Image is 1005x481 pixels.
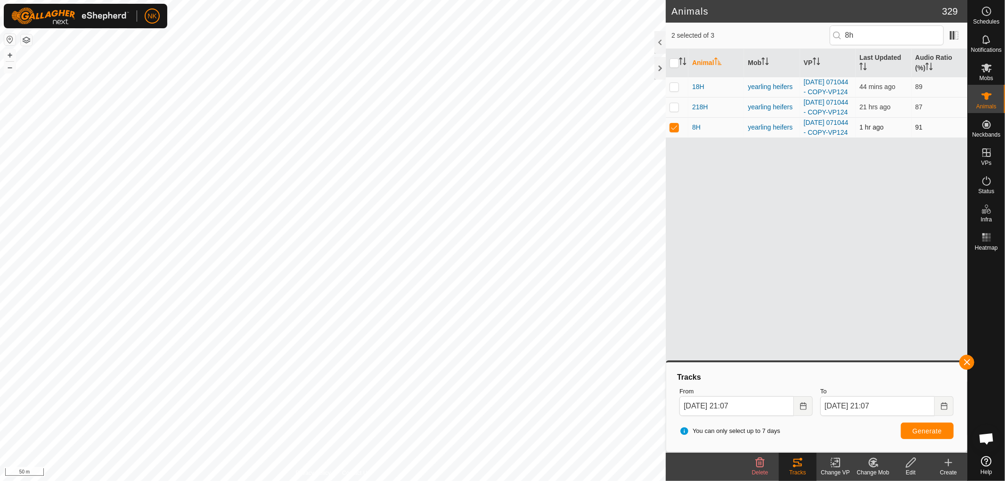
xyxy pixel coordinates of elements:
[804,78,849,96] a: [DATE] 071044 - COPY-VP124
[296,469,331,477] a: Privacy Policy
[972,132,1000,138] span: Neckbands
[11,8,129,24] img: Gallagher Logo
[800,49,856,77] th: VP
[859,103,891,111] span: 2 Sept 2025, 12:06 am
[980,75,993,81] span: Mobs
[975,245,998,251] span: Heatmap
[859,64,867,72] p-sorticon: Activate to sort
[679,387,813,396] label: From
[973,19,999,24] span: Schedules
[679,426,780,436] span: You can only select up to 7 days
[980,217,992,222] span: Infra
[714,59,722,66] p-sorticon: Activate to sort
[915,103,923,111] span: 87
[912,49,967,77] th: Audio Ratio (%)
[692,82,704,92] span: 18H
[21,34,32,46] button: Map Layers
[859,123,883,131] span: 2 Sept 2025, 7:55 pm
[935,396,954,416] button: Choose Date
[761,59,769,66] p-sorticon: Activate to sort
[342,469,370,477] a: Contact Us
[856,49,911,77] th: Last Updated
[859,83,895,90] span: 2 Sept 2025, 8:23 pm
[820,387,954,396] label: To
[930,468,967,477] div: Create
[913,427,942,435] span: Generate
[968,452,1005,479] a: Help
[688,49,744,77] th: Animal
[830,25,944,45] input: Search (S)
[679,59,686,66] p-sorticon: Activate to sort
[978,188,994,194] span: Status
[4,34,16,45] button: Reset Map
[748,122,796,132] div: yearling heifers
[692,102,708,112] span: 218H
[671,6,942,17] h2: Animals
[915,83,923,90] span: 89
[976,104,997,109] span: Animals
[794,396,813,416] button: Choose Date
[942,4,958,18] span: 329
[813,59,820,66] p-sorticon: Activate to sort
[892,468,930,477] div: Edit
[752,469,768,476] span: Delete
[692,122,701,132] span: 8H
[147,11,156,21] span: NK
[971,47,1002,53] span: Notifications
[925,64,933,72] p-sorticon: Activate to sort
[915,123,923,131] span: 91
[804,119,849,136] a: [DATE] 071044 - COPY-VP124
[980,469,992,475] span: Help
[748,82,796,92] div: yearling heifers
[4,62,16,73] button: –
[748,102,796,112] div: yearling heifers
[671,31,830,41] span: 2 selected of 3
[779,468,817,477] div: Tracks
[972,424,1001,453] a: Open chat
[854,468,892,477] div: Change Mob
[817,468,854,477] div: Change VP
[4,49,16,61] button: +
[676,372,957,383] div: Tracks
[804,98,849,116] a: [DATE] 071044 - COPY-VP124
[901,423,954,439] button: Generate
[744,49,800,77] th: Mob
[981,160,991,166] span: VPs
